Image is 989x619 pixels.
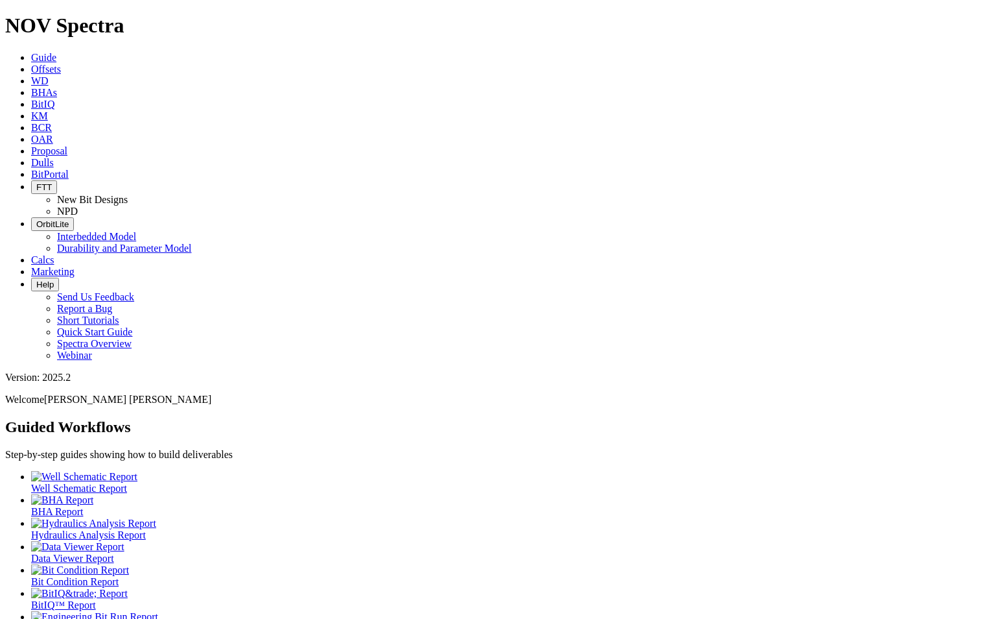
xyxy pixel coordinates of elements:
p: Step-by-step guides showing how to build deliverables [5,449,984,461]
img: Well Schematic Report [31,471,137,483]
a: Guide [31,52,56,63]
span: FTT [36,182,52,192]
span: BHA Report [31,506,83,517]
button: OrbitLite [31,217,74,231]
span: Bit Condition Report [31,576,119,587]
a: Calcs [31,254,54,265]
img: BitIQ&trade; Report [31,588,128,600]
a: Short Tutorials [57,315,119,326]
span: OrbitLite [36,219,69,229]
a: Proposal [31,145,67,156]
span: Data Viewer Report [31,553,114,564]
a: Marketing [31,266,75,277]
a: BitIQ [31,99,54,110]
a: Spectra Overview [57,338,132,349]
p: Welcome [5,394,984,406]
span: Help [36,280,54,289]
a: Webinar [57,350,92,361]
img: Bit Condition Report [31,564,129,576]
h2: Guided Workflows [5,419,984,436]
span: BitIQ™ Report [31,600,96,611]
button: FTT [31,180,57,194]
a: BitPortal [31,169,69,180]
a: Quick Start Guide [57,326,132,337]
a: BHAs [31,87,57,98]
img: Data Viewer Report [31,541,124,553]
a: BHA Report BHA Report [31,494,984,517]
a: New Bit Designs [57,194,128,205]
button: Help [31,278,59,291]
a: BCR [31,122,52,133]
a: Hydraulics Analysis Report Hydraulics Analysis Report [31,518,984,540]
a: WD [31,75,49,86]
img: Hydraulics Analysis Report [31,518,156,529]
a: Bit Condition Report Bit Condition Report [31,564,984,587]
a: Data Viewer Report Data Viewer Report [31,541,984,564]
a: Send Us Feedback [57,291,134,302]
img: BHA Report [31,494,93,506]
a: Interbedded Model [57,231,136,242]
span: [PERSON_NAME] [PERSON_NAME] [44,394,211,405]
a: Dulls [31,157,54,168]
span: Hydraulics Analysis Report [31,529,146,540]
a: Report a Bug [57,303,112,314]
a: Durability and Parameter Model [57,243,192,254]
a: KM [31,110,48,121]
a: BitIQ&trade; Report BitIQ™ Report [31,588,984,611]
a: NPD [57,206,78,217]
span: Well Schematic Report [31,483,127,494]
h1: NOV Spectra [5,14,984,38]
div: Version: 2025.2 [5,372,984,383]
a: Well Schematic Report Well Schematic Report [31,471,984,494]
a: Offsets [31,64,61,75]
a: OAR [31,134,53,145]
